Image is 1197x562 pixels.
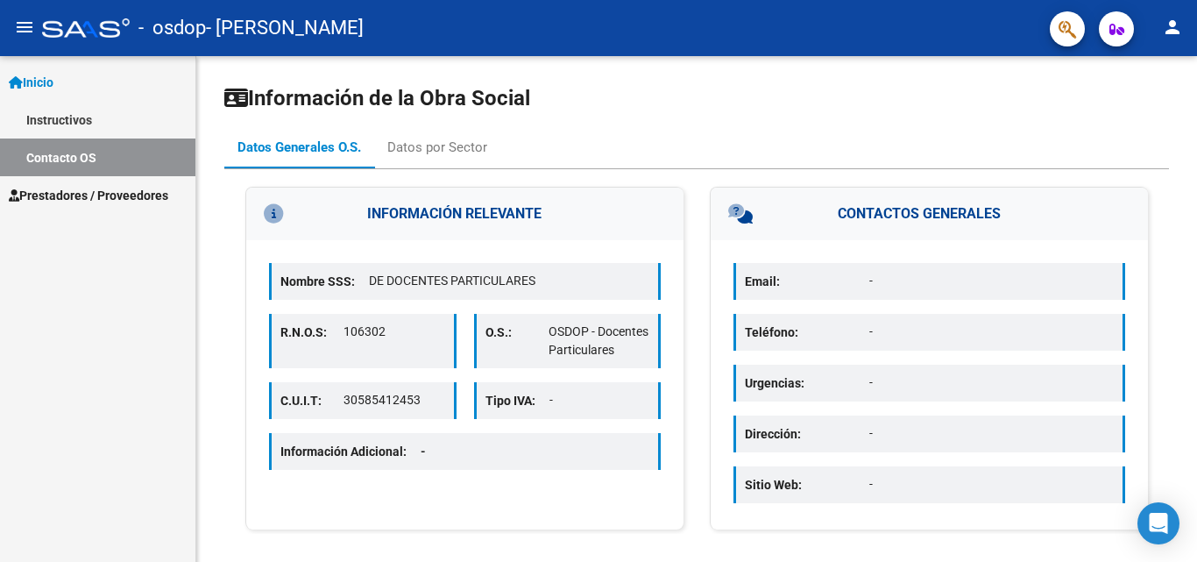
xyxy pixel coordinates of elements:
p: Información Adicional: [280,442,440,461]
mat-icon: menu [14,17,35,38]
p: 106302 [344,323,444,341]
p: C.U.I.T: [280,391,344,410]
h1: Información de la Obra Social [224,84,1169,112]
p: - [869,323,1114,341]
mat-icon: person [1162,17,1183,38]
p: DE DOCENTES PARTICULARES [369,272,649,290]
span: Inicio [9,73,53,92]
p: - [869,475,1114,494]
p: Dirección: [745,424,869,444]
p: Urgencias: [745,373,869,393]
span: - [PERSON_NAME] [206,9,364,47]
p: Teléfono: [745,323,869,342]
p: Sitio Web: [745,475,869,494]
p: - [869,424,1114,443]
p: R.N.O.S: [280,323,344,342]
div: Open Intercom Messenger [1137,502,1179,544]
p: Email: [745,272,869,291]
p: O.S.: [485,323,549,342]
h3: CONTACTOS GENERALES [711,188,1148,240]
span: Prestadores / Proveedores [9,186,168,205]
div: Datos por Sector [387,138,487,157]
p: - [869,373,1114,392]
span: - osdop [138,9,206,47]
span: - [421,445,426,459]
p: 30585412453 [344,391,444,409]
p: - [869,272,1114,290]
p: Tipo IVA: [485,391,549,410]
p: Nombre SSS: [280,272,369,291]
p: - [549,391,650,409]
h3: INFORMACIÓN RELEVANTE [246,188,683,240]
div: Datos Generales O.S. [237,138,361,157]
p: OSDOP - Docentes Particulares [549,323,649,359]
